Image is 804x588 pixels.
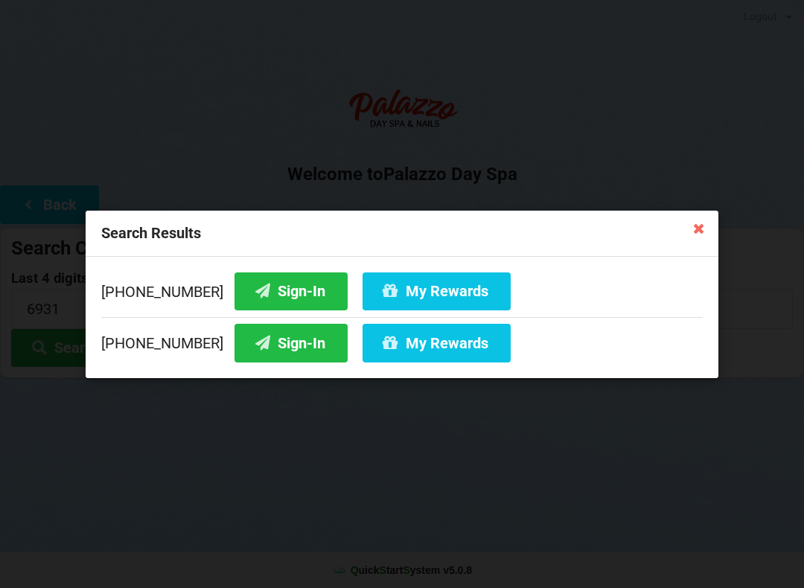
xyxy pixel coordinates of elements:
button: My Rewards [363,272,511,310]
div: [PHONE_NUMBER] [101,272,703,316]
button: Sign-In [234,272,348,310]
button: My Rewards [363,324,511,362]
div: [PHONE_NUMBER] [101,316,703,362]
button: Sign-In [234,324,348,362]
div: Search Results [86,211,718,257]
